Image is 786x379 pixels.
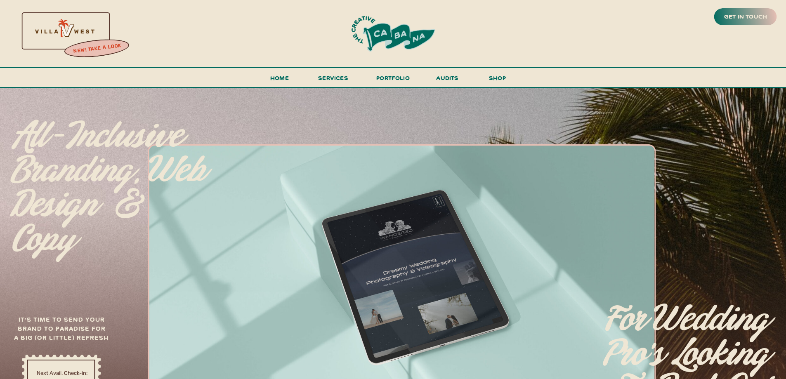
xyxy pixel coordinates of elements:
a: shop [478,73,517,87]
h3: It's time to send your brand to paradise for a big (or little) refresh [12,315,111,346]
a: Next Avail. Check-in: [28,369,97,377]
a: get in touch [722,11,769,23]
a: portfolio [374,73,413,88]
span: services [318,74,348,82]
a: new! take a look [63,40,131,57]
a: Home [267,73,293,88]
a: audits [435,73,460,87]
p: All-inclusive branding, web design & copy [12,119,209,236]
a: services [316,73,351,88]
